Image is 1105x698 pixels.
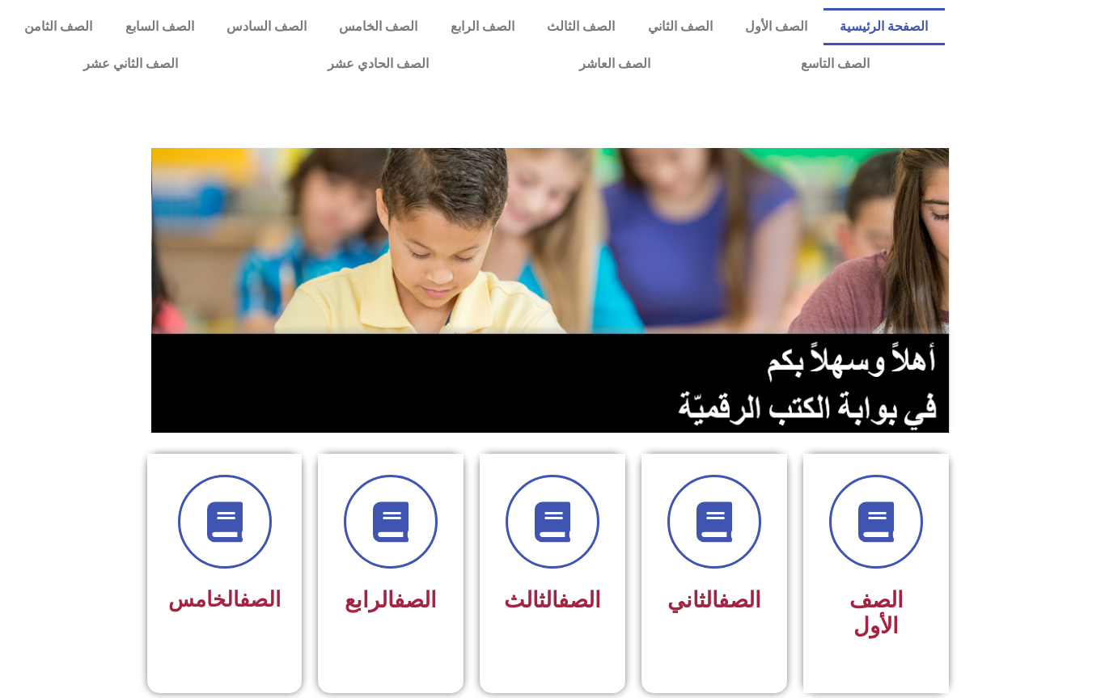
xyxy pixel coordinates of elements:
[323,8,434,45] a: الصف الخامس
[239,587,281,611] a: الصف
[504,45,726,82] a: الصف العاشر
[849,587,904,639] span: الصف الأول
[8,8,108,45] a: الصف الثامن
[210,8,323,45] a: الصف السادس
[434,8,531,45] a: الصف الرابع
[345,587,437,613] span: الرابع
[631,8,728,45] a: الصف الثاني
[108,8,210,45] a: الصف السابع
[729,8,823,45] a: الصف الأول
[168,587,281,611] span: الخامس
[394,587,437,613] a: الصف
[823,8,944,45] a: الصفحة الرئيسية
[558,587,601,613] a: الصف
[726,45,945,82] a: الصف التاسع
[718,587,761,613] a: الصف
[8,45,253,82] a: الصف الثاني عشر
[504,587,601,613] span: الثالث
[667,587,761,613] span: الثاني
[531,8,631,45] a: الصف الثالث
[253,45,505,82] a: الصف الحادي عشر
